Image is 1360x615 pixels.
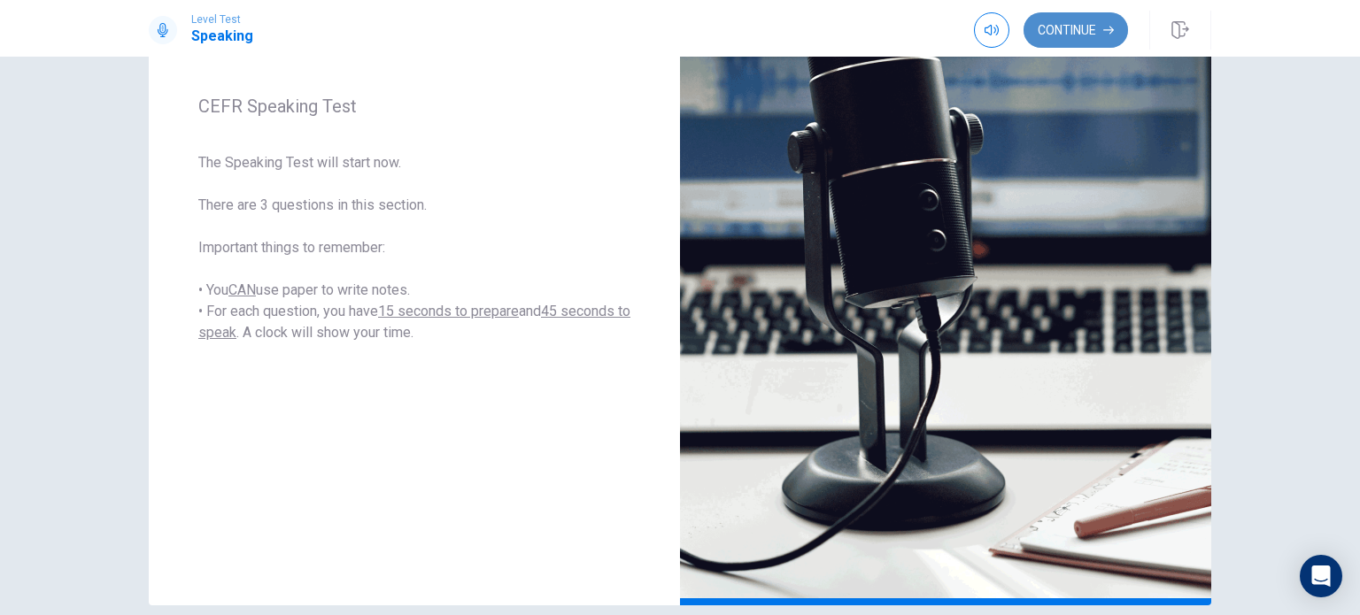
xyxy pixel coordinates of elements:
span: Level Test [191,13,253,26]
button: Continue [1024,12,1128,48]
u: CAN [228,281,256,298]
span: CEFR Speaking Test [198,96,630,117]
u: 15 seconds to prepare [378,303,519,319]
div: Open Intercom Messenger [1300,555,1342,597]
h1: Speaking [191,26,253,47]
span: The Speaking Test will start now. There are 3 questions in this section. Important things to reme... [198,152,630,343]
